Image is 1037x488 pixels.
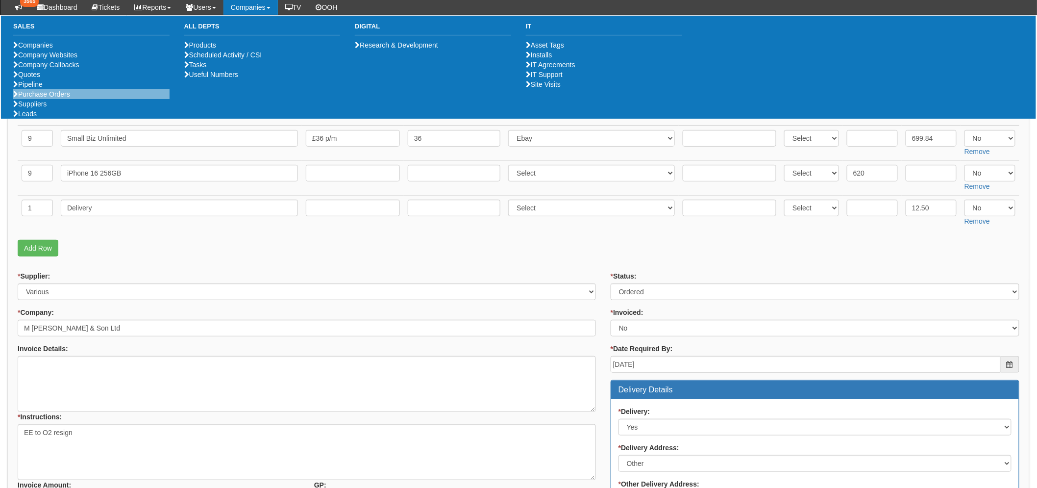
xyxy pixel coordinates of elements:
a: Research & Development [355,41,438,49]
label: Company: [18,308,54,317]
a: Asset Tags [526,41,564,49]
a: Company Callbacks [13,61,79,69]
label: Status: [611,271,637,281]
label: Delivery Address: [618,443,679,453]
label: Invoice Details: [18,344,68,354]
a: IT Support [526,71,563,78]
a: Purchase Orders [13,90,70,98]
a: Quotes [13,71,40,78]
a: Site Visits [526,80,561,88]
label: Delivery: [618,407,650,416]
a: Companies [13,41,53,49]
label: Date Required By: [611,344,673,354]
a: Leads [13,110,37,118]
a: Remove [964,182,990,190]
label: Instructions: [18,412,62,422]
a: Suppliers [13,100,47,108]
textarea: EE to O2 resign [18,424,596,480]
label: Invoiced: [611,308,643,317]
h3: All Depts [184,23,341,35]
a: Company Websites [13,51,77,59]
a: Useful Numbers [184,71,238,78]
h3: Delivery Details [618,385,1012,394]
a: Products [184,41,216,49]
a: Tasks [184,61,207,69]
a: Add Row [18,240,58,257]
label: Supplier: [18,271,50,281]
a: IT Agreements [526,61,575,69]
h3: IT [526,23,682,35]
h3: Sales [13,23,170,35]
a: Remove [964,148,990,155]
a: Remove [964,217,990,225]
a: Scheduled Activity / CSI [184,51,262,59]
a: Pipeline [13,80,43,88]
a: Installs [526,51,552,59]
h3: Digital [355,23,511,35]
